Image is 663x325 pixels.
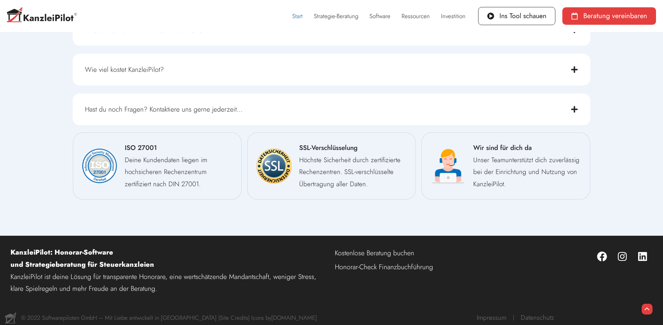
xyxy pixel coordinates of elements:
[125,143,157,152] span: ISO 27001
[10,247,113,257] strong: KanzleiPilot: Honorar-Software
[473,143,532,152] span: Wir sind für dich da
[364,8,396,24] a: Software
[73,54,590,85] div: Wie viel kostet KanzleiPilot?
[473,154,581,190] p: Unser Teamunterstützt dich zuverlässig bei der Einrichtung und Nutzung von KanzleiPilot.
[435,8,471,24] a: Investition
[583,13,647,20] span: Beratung vereinbaren
[499,13,546,20] span: Ins Tool schauen
[271,313,317,322] a: [DOMAIN_NAME]
[21,312,317,324] div: ® 2022 Softwarepiloten GmbH – Mit Liebe entwickelt in [GEOGRAPHIC_DATA] | | Icons by
[335,260,487,274] a: Honorar-Check Finanzbuchführung
[299,154,407,190] p: Höchste Sicherheit durch zertifizierte Rechenzentren. SSL-verschlüsselte Übertragung aller Daten.
[396,8,435,24] a: Ressourcen
[125,154,232,190] p: Deine Kundendaten liegen im hochsicheren Rechenzentrum zertifiziert nach DIN 27001.
[287,8,308,24] a: Start
[220,313,248,322] a: Site Credits​
[287,8,471,24] nav: Menü
[335,246,487,274] nav: Menü
[562,7,656,25] a: Beratung vereinbaren
[7,7,77,24] img: Kanzleipilot-Logo-C
[85,65,164,74] a: Wie viel kostet KanzleiPilot?
[478,7,555,25] a: Ins Tool schauen
[10,259,154,269] strong: und Strategieberatung für Steuerkanzleien
[10,246,321,295] p: KanzleiPilot ist deine Lösung für transparente Honorare, eine wertschätzende Mandantschaft, wenig...
[73,93,590,125] div: Hast du noch Fragen? Kontaktiere uns gerne jederzeit…
[308,8,364,24] a: Strategie-Beratung
[335,246,487,260] a: Kostenlose Beratung buchen
[299,143,358,152] span: SSL-Verschlüsselung
[85,104,243,114] a: Hast du noch Fragen? Kontaktiere uns gerne jederzeit…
